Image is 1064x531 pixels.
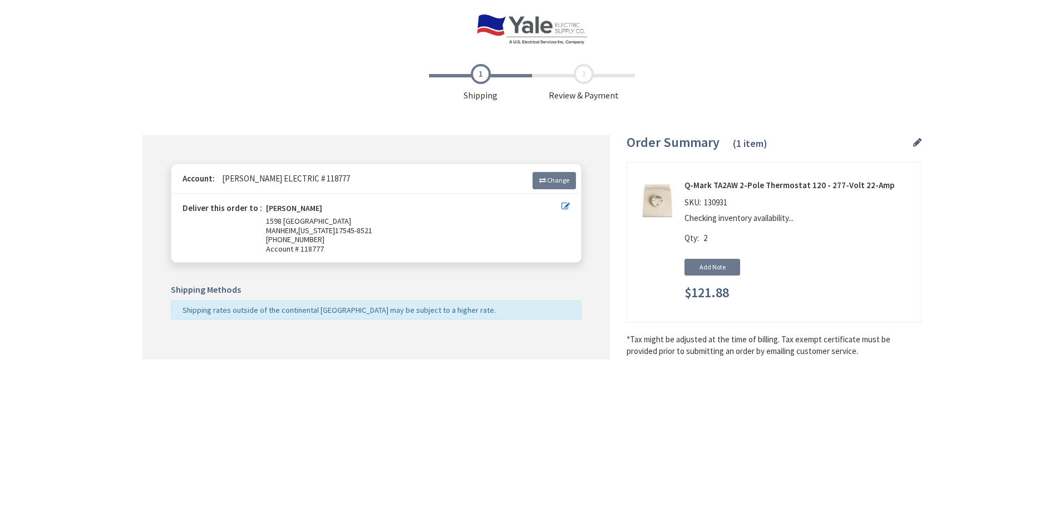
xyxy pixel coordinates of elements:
[335,225,372,235] span: 17545-8521
[266,234,324,244] span: [PHONE_NUMBER]
[684,212,907,224] p: Checking inventory availability...
[171,285,582,295] h5: Shipping Methods
[532,64,635,102] span: Review & Payment
[684,286,729,300] span: $121.88
[298,225,335,235] span: [US_STATE]
[216,173,350,184] span: [PERSON_NAME] ELECTRIC # 118777
[266,244,561,254] span: Account # 118777
[627,134,720,151] span: Order Summary
[627,333,922,357] : *Tax might be adjusted at the time of billing. Tax exempt certificate must be provided prior to s...
[733,137,767,150] span: (1 item)
[429,64,532,102] span: Shipping
[684,196,730,212] div: SKU:
[684,233,697,243] span: Qty
[266,216,351,226] span: 1598 [GEOGRAPHIC_DATA]
[183,305,496,315] span: Shipping rates outside of the continental [GEOGRAPHIC_DATA] may be subject to a higher rate.
[640,184,674,218] img: Q-Mark TA2AW 2-Pole Thermostat 120 - 277-Volt 22-Amp
[266,225,298,235] span: MANHEIM,
[476,14,588,45] img: Yale Electric Supply Co.
[684,179,913,191] strong: Q-Mark TA2AW 2-Pole Thermostat 120 - 277-Volt 22-Amp
[703,233,707,243] span: 2
[183,173,215,184] strong: Account:
[533,172,576,189] a: Change
[701,197,730,208] span: 130931
[266,204,322,217] strong: [PERSON_NAME]
[547,176,569,184] span: Change
[183,203,262,213] strong: Deliver this order to :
